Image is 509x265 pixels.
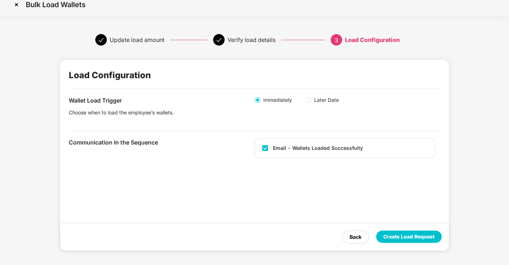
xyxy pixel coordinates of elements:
div: Create Load Request [383,233,434,241]
div: Choose when to load the employee’s wallets. [69,109,234,117]
div: Load Configuration [345,34,400,46]
div: Load Configuration [69,68,151,82]
span: Later Date [311,96,342,104]
div: Email - Wallets Loaded Successfully [273,144,363,152]
div: Update load amount [110,34,164,46]
div: Back [350,233,361,241]
span: check [98,37,104,43]
div: Wallet Load Trigger [69,96,255,105]
div: Communication In the Sequence [69,138,255,147]
span: check [216,37,222,43]
div: Verify load details [227,34,275,46]
span: Immediately [260,96,295,104]
p: Bulk Load Wallets [26,0,86,9]
span: 3 [335,37,338,44]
